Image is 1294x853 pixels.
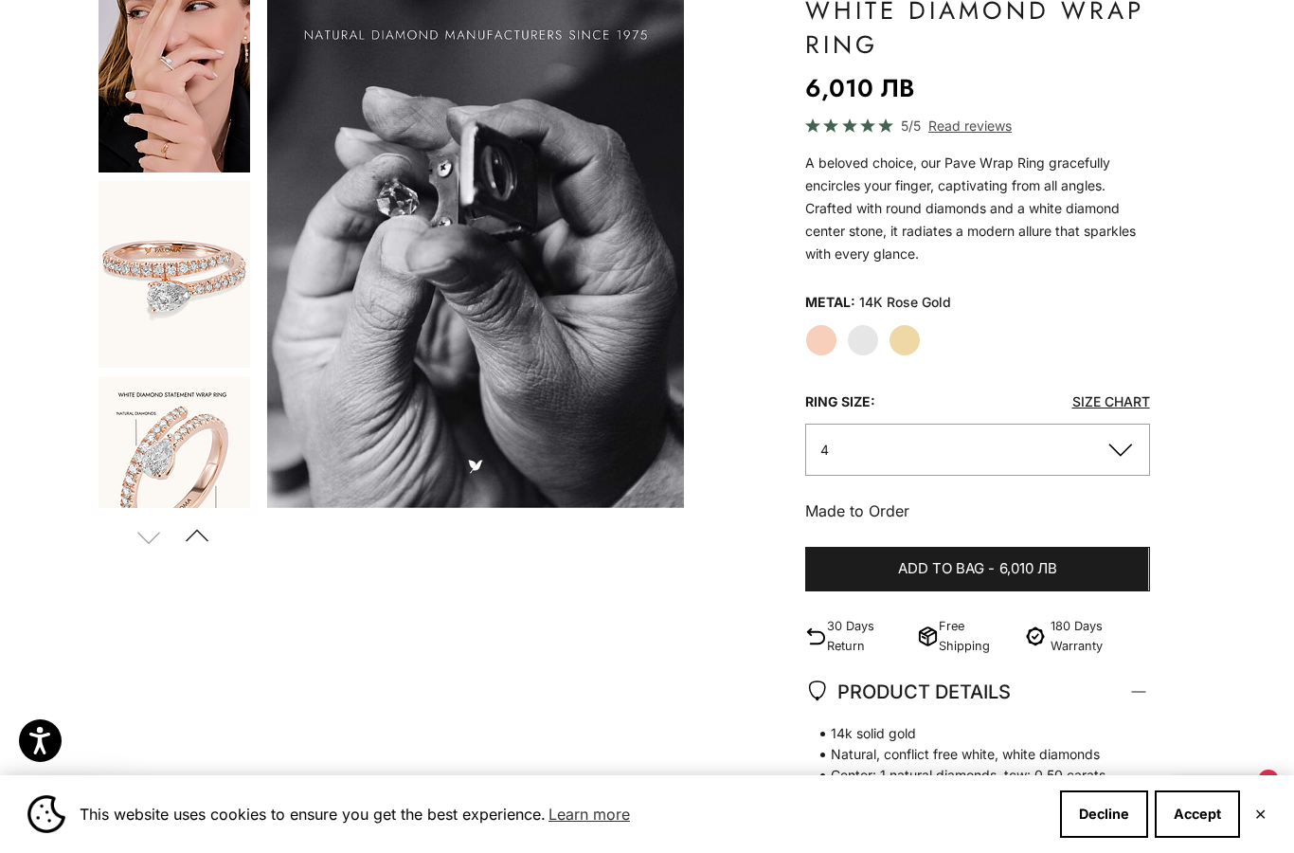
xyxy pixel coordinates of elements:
p: Made to Order [805,499,1149,523]
a: Learn more [546,800,633,828]
a: 5/5 Read reviews [805,115,1149,136]
span: 6,010 лв [999,557,1057,581]
p: 180 Days Warranty [1051,616,1150,656]
variant-option-value: 14K Rose Gold [859,288,951,317]
span: 4 [820,442,829,458]
a: Size Chart [1072,393,1150,409]
button: 4 [805,424,1149,476]
span: PRODUCT DETAILS [805,676,1011,708]
span: 14k solid gold [805,723,1130,744]
p: Free Shipping [939,616,1013,656]
legend: Ring Size: [805,388,875,416]
button: Close [1254,808,1267,820]
button: Go to item 6 [97,179,252,370]
button: Add to bag-6,010 лв [805,547,1149,592]
span: Natural, conflict free white, white diamonds [805,744,1130,765]
img: #RoseGold [99,376,250,564]
img: #RoseGold [99,181,250,368]
summary: PRODUCT DETAILS [805,657,1149,727]
span: This website uses cookies to ensure you get the best experience. [80,800,1045,828]
legend: Metal: [805,288,855,317]
sale-price: 6,010 лв [805,69,914,107]
p: 30 Days Return [827,616,908,656]
img: Cookie banner [27,795,65,833]
p: A beloved choice, our Pave Wrap Ring gracefully encircles your finger, captivating from all angle... [805,152,1149,265]
span: Add to bag [898,557,984,581]
span: Center: 1 natural diamonds, tcw: 0.50 carats [805,765,1130,786]
button: Go to item 9 [97,374,252,566]
button: Accept [1155,790,1240,838]
button: Decline [1060,790,1148,838]
span: 5/5 [901,115,921,136]
span: Read reviews [928,115,1012,136]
